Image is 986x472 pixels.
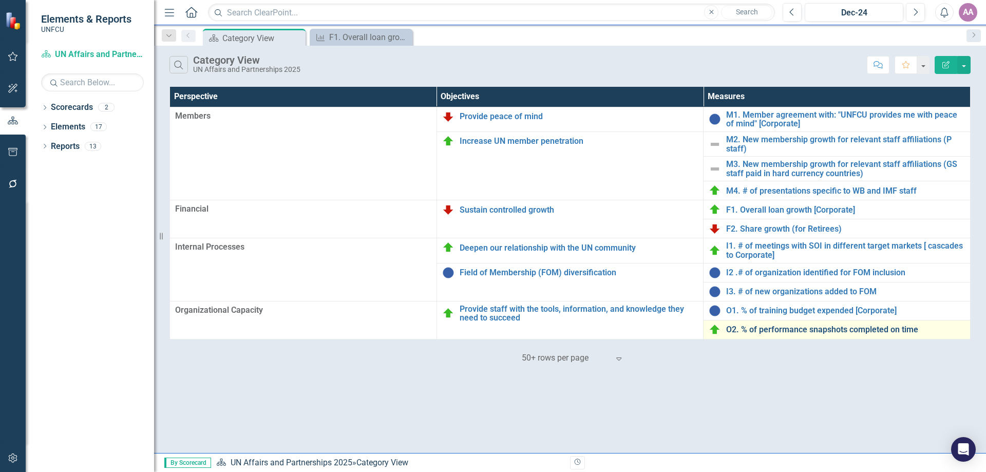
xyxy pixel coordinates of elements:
[709,267,721,279] img: Data Not Yet Due
[709,222,721,235] img: Below Plan
[170,301,437,339] td: Double-Click to Edit
[41,13,131,25] span: Elements & Reports
[442,307,454,319] img: On Target
[437,107,704,131] td: Double-Click to Edit Right Click for Context Menu
[329,31,410,44] div: F1. Overall loan growth [Corporate]
[709,286,721,298] img: Data Not Yet Due
[175,110,431,122] span: Members
[356,458,408,467] div: Category View
[726,268,965,277] a: I2 .# of organization identified for FOM inclusion
[709,244,721,257] img: On Target
[704,181,971,200] td: Double-Click to Edit Right Click for Context Menu
[442,203,454,216] img: Below Plan
[437,200,704,238] td: Double-Click to Edit Right Click for Context Menu
[90,123,107,131] div: 17
[709,184,721,197] img: On Target
[193,54,300,66] div: Category View
[709,324,721,336] img: On Target
[41,49,144,61] a: UN Affairs and Partnerships 2025
[704,282,971,301] td: Double-Click to Edit Right Click for Context Menu
[726,135,965,153] a: M2. New membership growth for relevant staff affiliations (P staff)
[951,437,976,462] div: Open Intercom Messenger
[709,163,721,175] img: Not Defined
[437,263,704,301] td: Double-Click to Edit Right Click for Context Menu
[808,7,900,19] div: Dec-24
[51,121,85,133] a: Elements
[726,224,965,234] a: F2. Share growth (for Retirees)
[231,458,352,467] a: UN Affairs and Partnerships 2025
[726,325,965,334] a: O2. % of performance snapshots completed on time
[726,306,965,315] a: O1. % of training budget expended [Corporate]
[175,203,431,215] span: Financial
[41,73,144,91] input: Search Below...
[726,287,965,296] a: I3. # of new organizations added to FOM
[726,241,965,259] a: I1. # of meetings with SOI in different target markets [ cascades to Corporate]
[442,135,454,147] img: On Target
[704,200,971,219] td: Double-Click to Edit Right Click for Context Menu
[442,241,454,254] img: On Target
[460,112,698,121] a: Provide peace of mind
[704,263,971,282] td: Double-Click to Edit Right Click for Context Menu
[85,142,101,150] div: 13
[98,103,115,112] div: 2
[51,102,93,114] a: Scorecards
[709,138,721,150] img: Not Defined
[726,205,965,215] a: F1. Overall loan growth [Corporate]
[726,160,965,178] a: M3. New membership growth for relevant staff affiliations (GS staff paid in hard currency countries)
[41,25,131,33] small: UNFCU
[704,107,971,131] td: Double-Click to Edit Right Click for Context Menu
[959,3,977,22] button: AA
[164,458,211,468] span: By Scorecard
[437,132,704,200] td: Double-Click to Edit Right Click for Context Menu
[442,110,454,123] img: Below Plan
[704,320,971,339] td: Double-Click to Edit Right Click for Context Menu
[704,157,971,181] td: Double-Click to Edit Right Click for Context Menu
[193,66,300,73] div: UN Affairs and Partnerships 2025
[437,301,704,339] td: Double-Click to Edit Right Click for Context Menu
[175,241,431,253] span: Internal Processes
[709,203,721,216] img: On Target
[726,186,965,196] a: M4. # of presentations specific to WB and IMF staff
[704,219,971,238] td: Double-Click to Edit Right Click for Context Menu
[216,457,562,469] div: »
[709,305,721,317] img: Data Not Yet Due
[460,305,698,323] a: Provide staff with the tools, information, and knowledge they need to succeed
[312,31,410,44] a: F1. Overall loan growth [Corporate]
[51,141,80,153] a: Reports
[5,12,23,30] img: ClearPoint Strategy
[208,4,775,22] input: Search ClearPoint...
[460,205,698,215] a: Sustain controlled growth
[704,301,971,320] td: Double-Click to Edit Right Click for Context Menu
[704,132,971,157] td: Double-Click to Edit Right Click for Context Menu
[460,268,698,277] a: Field of Membership (FOM) diversification
[805,3,903,22] button: Dec-24
[721,5,772,20] button: Search
[222,32,303,45] div: Category View
[709,113,721,125] img: Data Not Yet Due
[170,107,437,200] td: Double-Click to Edit
[170,200,437,238] td: Double-Click to Edit
[460,243,698,253] a: Deepen our relationship with the UN community
[726,110,965,128] a: M1. Member agreement with: "UNFCU provides me with peace of mind" [Corporate]
[442,267,454,279] img: Data Not Yet Due
[175,305,431,316] span: Organizational Capacity
[170,238,437,301] td: Double-Click to Edit
[736,8,758,16] span: Search
[437,238,704,263] td: Double-Click to Edit Right Click for Context Menu
[460,137,698,146] a: Increase UN member penetration
[704,238,971,263] td: Double-Click to Edit Right Click for Context Menu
